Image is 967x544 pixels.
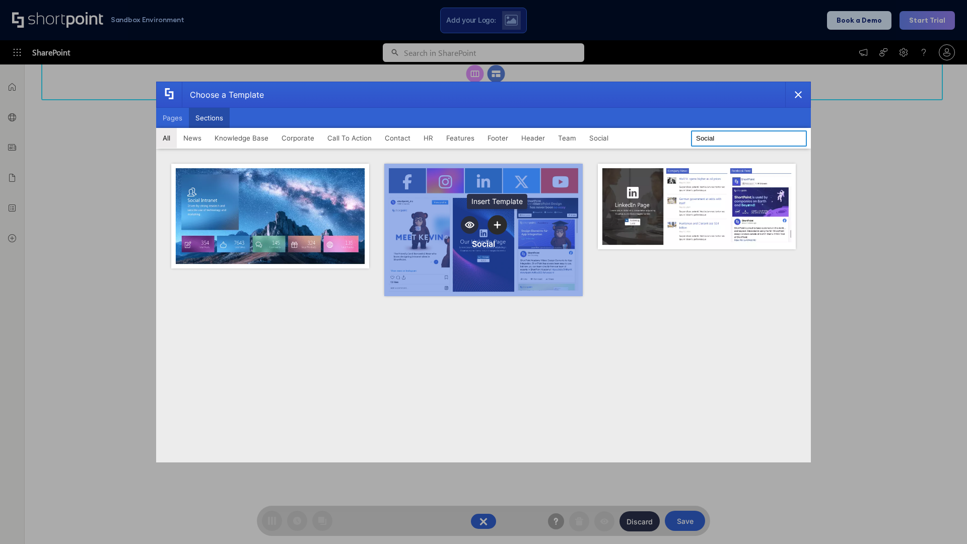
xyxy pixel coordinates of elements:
[691,130,807,147] input: Search
[417,128,440,148] button: HR
[472,239,495,249] div: Social
[275,128,321,148] button: Corporate
[208,128,275,148] button: Knowledge Base
[177,128,208,148] button: News
[917,496,967,544] iframe: Chat Widget
[440,128,481,148] button: Features
[515,128,551,148] button: Header
[481,128,515,148] button: Footer
[583,128,615,148] button: Social
[182,82,264,107] div: Choose a Template
[321,128,378,148] button: Call To Action
[156,108,189,128] button: Pages
[156,128,177,148] button: All
[189,108,230,128] button: Sections
[378,128,417,148] button: Contact
[156,82,811,462] div: template selector
[551,128,583,148] button: Team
